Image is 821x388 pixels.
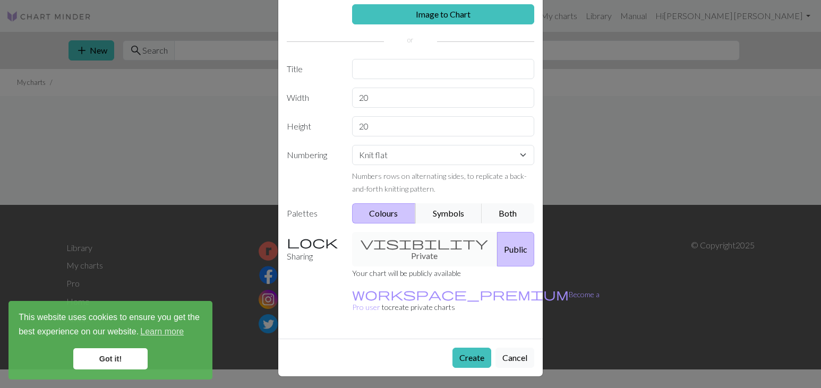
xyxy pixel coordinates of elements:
[482,203,535,223] button: Both
[280,88,346,108] label: Width
[19,311,202,340] span: This website uses cookies to ensure you get the best experience on our website.
[280,232,346,266] label: Sharing
[352,290,600,312] small: to create private charts
[352,269,461,278] small: Your chart will be publicly available
[280,145,346,195] label: Numbering
[280,203,346,223] label: Palettes
[452,348,491,368] button: Create
[352,290,600,312] a: Become a Pro user
[8,301,212,380] div: cookieconsent
[352,287,569,301] span: workspace_premium
[352,171,527,193] small: Numbers rows on alternating sides, to replicate a back-and-forth knitting pattern.
[73,348,148,369] a: dismiss cookie message
[280,59,346,79] label: Title
[495,348,534,368] button: Cancel
[415,203,482,223] button: Symbols
[352,203,416,223] button: Colours
[280,116,346,136] label: Height
[139,324,185,340] a: learn more about cookies
[352,4,535,24] a: Image to Chart
[497,232,534,266] button: Public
